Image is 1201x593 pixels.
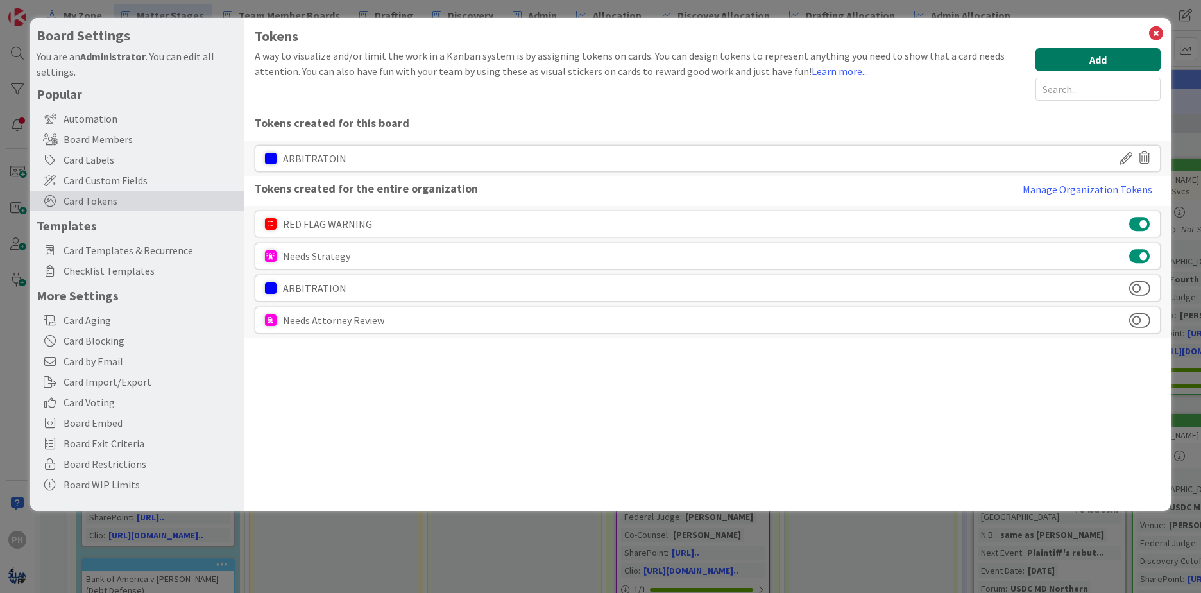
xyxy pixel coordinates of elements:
[64,173,238,188] span: Card Custom Fields
[64,456,238,472] span: Board Restrictions
[30,150,244,170] div: Card Labels
[255,176,1014,202] span: Tokens created for the entire organization
[30,310,244,331] div: Card Aging
[64,436,238,451] span: Board Exit Criteria
[812,65,868,78] a: Learn more...
[255,48,1029,101] div: A way to visualize and/or limit the work in a Kanban system is by assigning tokens on cards. You ...
[255,28,1161,44] h1: Tokens
[37,288,238,304] h5: More Settings
[64,395,238,410] span: Card Voting
[1014,176,1161,202] button: Manage Organization Tokens
[30,129,244,150] div: Board Members
[64,415,238,431] span: Board Embed
[30,474,244,495] div: Board WIP Limits
[1035,48,1161,71] button: Add
[37,28,238,44] h4: Board Settings
[37,218,238,234] h5: Templates
[283,275,346,301] div: ARBITRATION
[283,243,350,269] div: Needs Strategy
[64,193,238,209] span: Card Tokens
[283,146,346,171] div: ARBITRATOIN
[30,108,244,129] div: Automation
[37,86,238,102] h5: Popular
[64,243,238,258] span: Card Templates & Recurrence
[37,49,238,80] div: You are an . You can edit all settings.
[1035,78,1161,101] input: Search...
[283,307,384,333] div: Needs Attorney Review
[255,111,1161,137] span: Tokens created for this board
[64,263,238,279] span: Checklist Templates
[30,372,244,392] div: Card Import/Export
[30,331,244,351] div: Card Blocking
[64,354,238,369] span: Card by Email
[80,50,146,63] b: Administrator
[283,211,372,237] div: RED FLAG WARNING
